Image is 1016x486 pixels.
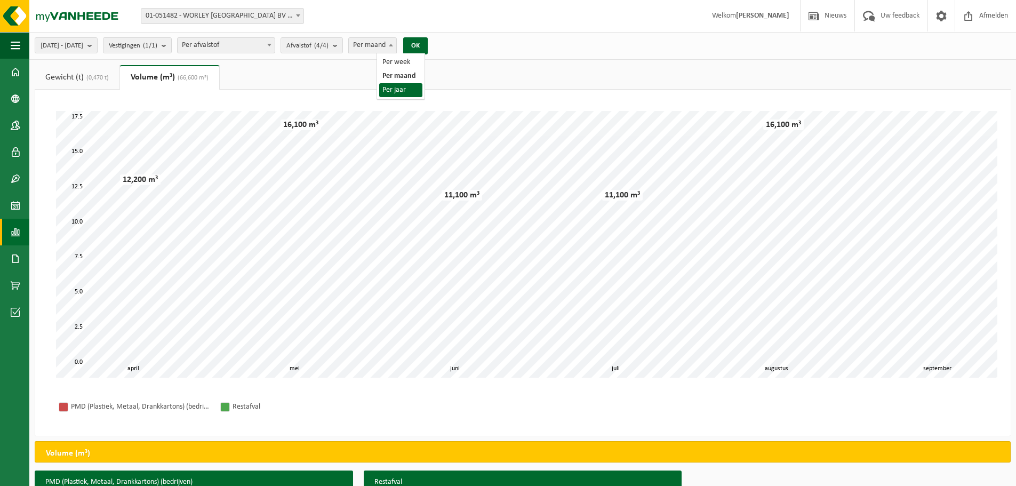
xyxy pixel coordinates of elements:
button: Vestigingen(1/1) [103,37,172,53]
button: OK [403,37,428,54]
count: (1/1) [143,42,157,49]
strong: [PERSON_NAME] [736,12,789,20]
div: 12,200 m³ [120,174,161,185]
li: Per maand [379,69,422,83]
span: 01-051482 - WORLEY BELGIË BV - ANTWERPEN [141,9,303,23]
span: (0,470 t) [84,75,109,81]
div: 11,100 m³ [602,190,643,201]
span: Vestigingen [109,38,157,54]
span: Per afvalstof [178,38,275,53]
span: [DATE] - [DATE] [41,38,83,54]
count: (4/4) [314,42,329,49]
li: Per week [379,55,422,69]
div: 16,100 m³ [281,119,321,130]
h2: Volume (m³) [35,442,101,465]
span: Afvalstof [286,38,329,54]
a: Gewicht (t) [35,65,119,90]
button: Afvalstof(4/4) [281,37,343,53]
span: Per maand [349,38,396,53]
div: 16,100 m³ [763,119,804,130]
div: Restafval [233,400,371,413]
span: (66,600 m³) [175,75,209,81]
li: Per jaar [379,83,422,97]
span: 01-051482 - WORLEY BELGIË BV - ANTWERPEN [141,8,304,24]
div: 11,100 m³ [442,190,482,201]
div: PMD (Plastiek, Metaal, Drankkartons) (bedrijven) [71,400,210,413]
span: Per afvalstof [177,37,275,53]
span: Per maand [348,37,397,53]
a: Volume (m³) [120,65,219,90]
button: [DATE] - [DATE] [35,37,98,53]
